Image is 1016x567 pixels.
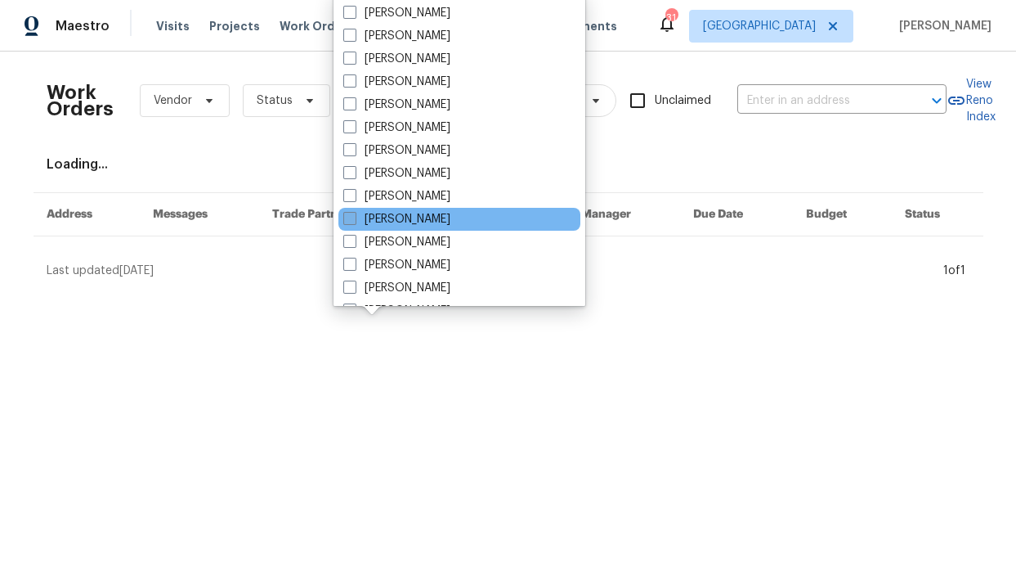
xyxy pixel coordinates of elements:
[343,5,450,21] label: [PERSON_NAME]
[34,193,140,236] th: Address
[343,303,450,319] label: [PERSON_NAME]
[737,88,901,114] input: Enter in an address
[343,97,450,113] label: [PERSON_NAME]
[343,28,450,44] label: [PERSON_NAME]
[343,74,450,90] label: [PERSON_NAME]
[655,92,711,110] span: Unclaimed
[892,193,982,236] th: Status
[47,156,970,173] div: Loading...
[680,193,793,236] th: Due Date
[343,257,450,273] label: [PERSON_NAME]
[343,234,450,250] label: [PERSON_NAME]
[56,18,110,34] span: Maestro
[947,76,996,125] a: View Reno Index
[209,18,260,34] span: Projects
[343,280,450,296] label: [PERSON_NAME]
[119,265,154,277] span: [DATE]
[257,92,293,109] span: Status
[47,84,114,117] h2: Work Orders
[703,18,816,34] span: [GEOGRAPHIC_DATA]
[793,193,892,236] th: Budget
[343,51,450,67] label: [PERSON_NAME]
[568,193,681,236] th: Manager
[665,10,677,26] div: 31
[343,165,450,182] label: [PERSON_NAME]
[280,18,354,34] span: Work Orders
[343,142,450,159] label: [PERSON_NAME]
[343,211,450,227] label: [PERSON_NAME]
[925,89,948,112] button: Open
[343,119,450,136] label: [PERSON_NAME]
[343,188,450,205] label: [PERSON_NAME]
[259,193,412,236] th: Trade Partner
[140,193,260,236] th: Messages
[943,263,965,279] div: 1 of 1
[156,18,190,34] span: Visits
[154,92,192,109] span: Vendor
[47,263,938,279] div: Last updated
[893,18,991,34] span: [PERSON_NAME]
